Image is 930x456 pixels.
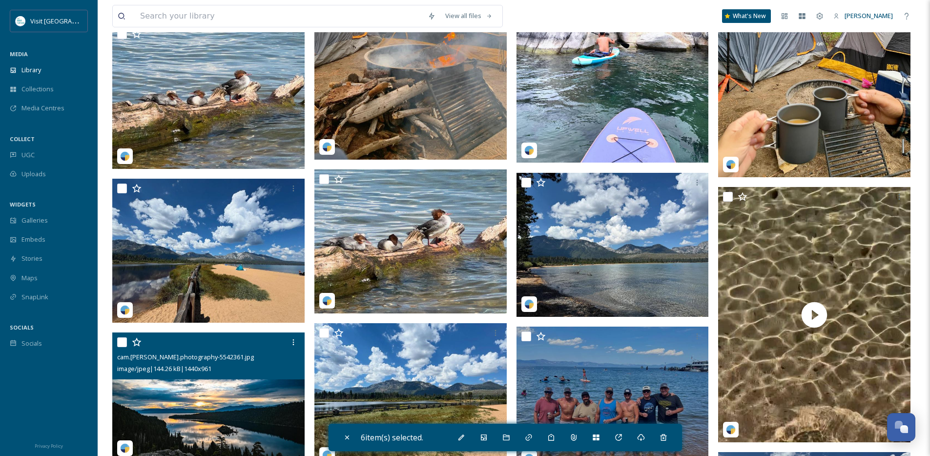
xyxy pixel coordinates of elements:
span: cam.[PERSON_NAME].photography-5542361.jpg [117,352,254,361]
span: COLLECT [10,135,35,143]
span: Embeds [21,235,45,244]
img: snapsea-logo.png [524,299,534,309]
span: Visit [GEOGRAPHIC_DATA] [30,16,106,25]
img: biggb45s-18337064443167107.jpeg [314,169,507,314]
span: Maps [21,273,38,283]
span: SnapLink [21,292,48,302]
img: snapsea-logo.png [120,305,130,315]
img: snapsea-logo.png [322,142,332,152]
img: snapsea-logo.png [524,145,534,155]
a: View all files [440,6,497,25]
span: Library [21,65,41,75]
span: MEDIA [10,50,28,58]
span: 6 item(s) selected. [361,432,423,443]
span: [PERSON_NAME] [845,11,893,20]
span: Uploads [21,169,46,179]
img: download.jpeg [16,16,25,26]
img: snapsea-logo.png [322,296,332,306]
button: Open Chat [887,413,915,441]
span: Stories [21,254,42,263]
img: thumbnail [718,187,910,442]
a: Privacy Policy [35,439,63,451]
img: biggb45s-18073976642044904.jpeg [112,24,305,169]
img: snapsea-logo.png [726,160,736,169]
img: snapsea-logo.png [120,443,130,453]
span: image/jpeg | 144.26 kB | 1440 x 961 [117,364,211,373]
img: snapsea-logo.png [726,425,736,435]
span: Privacy Policy [35,443,63,449]
span: Media Centres [21,104,64,113]
span: Galleries [21,216,48,225]
input: Search your library [135,5,423,27]
a: [PERSON_NAME] [828,6,898,25]
span: Collections [21,84,54,94]
img: snapsea-logo.png [120,151,130,161]
img: biggb45s-17890117083194040.jpeg [112,179,305,323]
span: Socials [21,339,42,348]
img: biggb45s-18065690963466345.jpeg [517,173,709,317]
span: WIDGETS [10,201,36,208]
span: UGC [21,150,35,160]
span: SOCIALS [10,324,34,331]
a: What's New [722,9,771,23]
